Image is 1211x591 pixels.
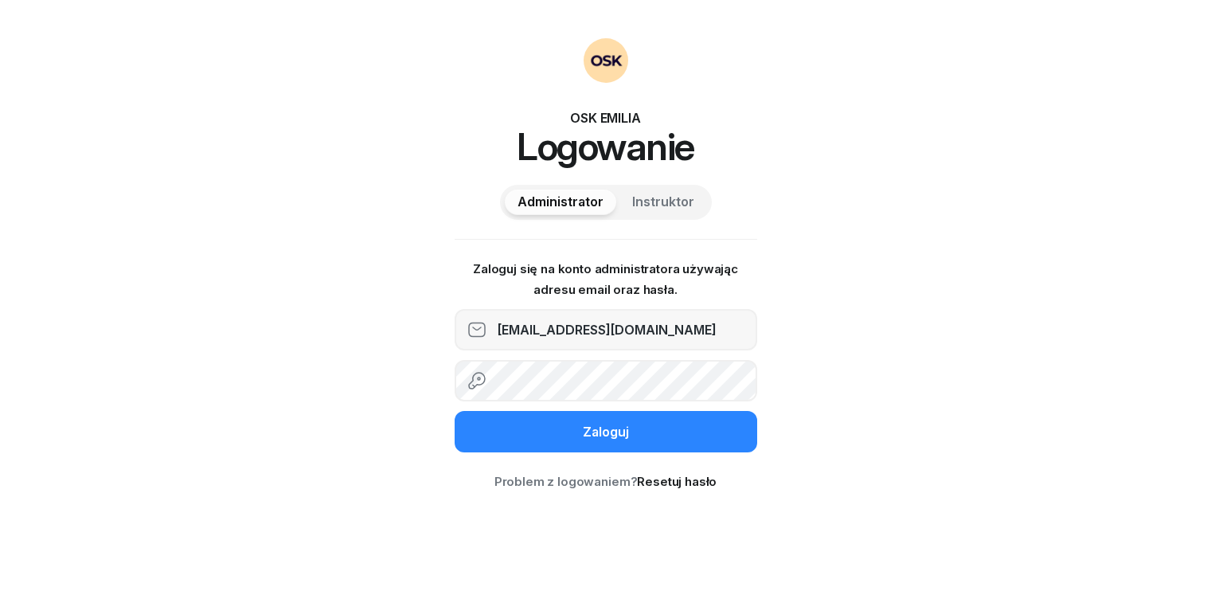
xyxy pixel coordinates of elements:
[455,309,757,350] input: Adres email
[632,192,694,213] span: Instruktor
[455,259,757,299] p: Zaloguj się na konto administratora używając adresu email oraz hasła.
[455,411,757,452] button: Zaloguj
[455,108,757,127] div: OSK EMILIA
[455,472,757,492] div: Problem z logowaniem?
[584,38,628,83] img: OSKAdmin
[455,127,757,166] h1: Logowanie
[583,422,629,443] div: Zaloguj
[505,190,616,215] button: Administrator
[637,474,717,489] a: Resetuj hasło
[518,192,604,213] span: Administrator
[619,190,707,215] button: Instruktor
